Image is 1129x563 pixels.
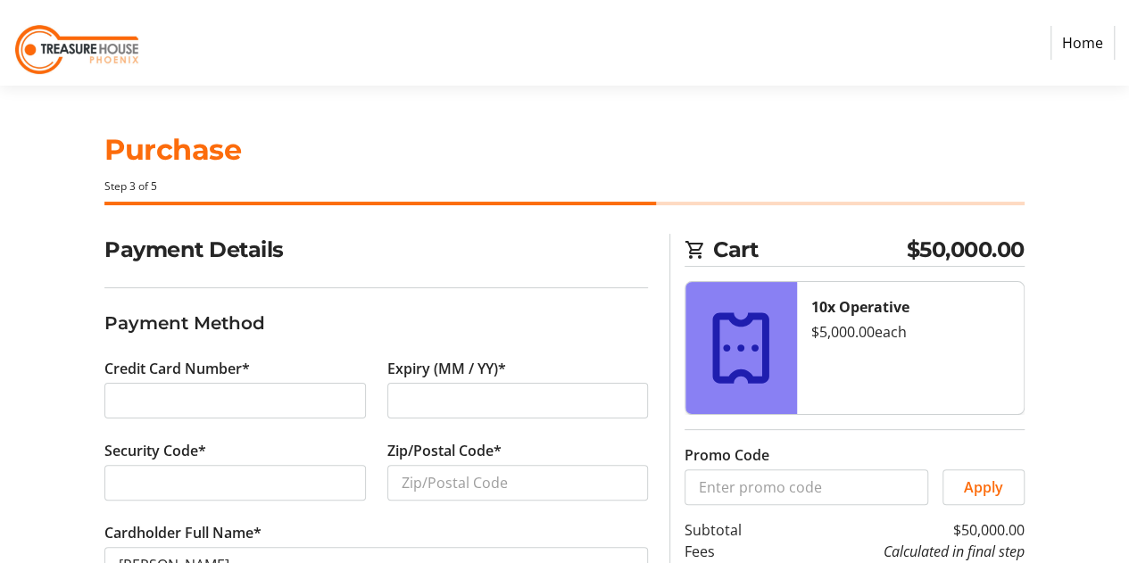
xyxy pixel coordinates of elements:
[942,469,1025,505] button: Apply
[387,465,648,501] input: Zip/Postal Code
[1050,26,1115,60] a: Home
[907,234,1025,266] span: $50,000.00
[104,310,648,336] h3: Payment Method
[104,234,648,266] h2: Payment Details
[713,234,907,266] span: Cart
[402,390,634,411] iframe: Secure expiration date input frame
[811,321,1009,343] div: $5,000.00 each
[387,358,506,379] label: Expiry (MM / YY)*
[104,440,206,461] label: Security Code*
[104,358,250,379] label: Credit Card Number*
[14,7,141,79] img: Treasure House's Logo
[119,390,351,411] iframe: Secure card number input frame
[685,541,783,562] td: Fees
[964,476,1003,498] span: Apply
[104,128,1024,171] h1: Purchase
[783,541,1025,562] td: Calculated in final step
[387,440,502,461] label: Zip/Postal Code*
[685,444,769,466] label: Promo Code
[119,472,351,493] iframe: Secure CVC input frame
[811,297,909,317] strong: 10x Operative
[685,519,783,541] td: Subtotal
[104,522,261,543] label: Cardholder Full Name*
[783,519,1025,541] td: $50,000.00
[104,178,1024,195] div: Step 3 of 5
[685,469,928,505] input: Enter promo code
